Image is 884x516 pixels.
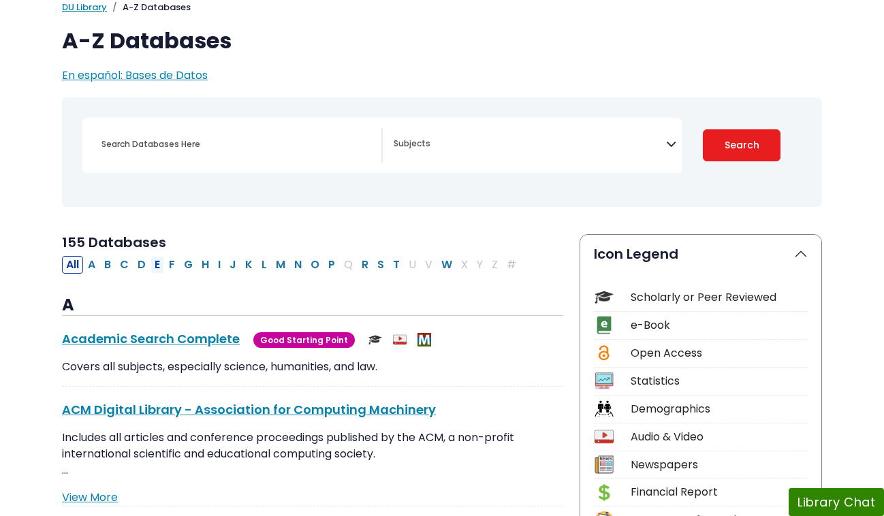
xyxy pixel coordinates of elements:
[595,455,613,474] img: Icon Newspapers
[389,256,404,274] button: Filter Results T
[324,256,339,274] button: Filter Results P
[198,256,213,274] button: Filter Results H
[62,401,436,418] a: ACM Digital Library - Association for Computing Machinery
[631,401,808,417] div: Demographics
[580,235,821,273] button: Icon Legend
[595,372,613,390] img: Icon Statistics
[257,256,271,274] button: Filter Results L
[116,256,133,274] button: Filter Results C
[133,256,150,274] button: Filter Results D
[62,489,118,505] a: View More
[595,344,612,362] img: Icon Open Access
[306,256,323,274] button: Filter Results O
[290,256,306,274] button: Filter Results N
[225,256,240,274] button: Filter Results J
[272,256,289,274] button: Filter Results M
[631,484,808,500] div: Financial Report
[165,256,179,274] button: Filter Results F
[394,140,666,150] textarea: Search
[241,256,257,274] button: Filter Results K
[631,289,808,306] div: Scholarly or Peer Reviewed
[62,97,822,207] nav: Search filters
[214,256,225,274] button: Filter Results I
[62,256,522,272] div: Alpha-list to filter by first letter of database name
[62,67,208,83] a: En español: Bases de Datos
[358,256,373,274] button: Filter Results R
[62,295,563,316] h3: A
[62,233,166,252] span: 155 Databases
[631,457,808,473] div: Newspapers
[631,345,808,361] div: Open Access
[373,256,388,274] button: Filter Results S
[62,256,83,274] button: All
[437,256,456,274] button: Filter Results W
[368,333,382,346] img: Scholarly or Peer Reviewed
[100,256,115,274] button: Filter Results B
[62,330,240,347] a: Academic Search Complete
[62,28,822,54] h1: A-Z Databases
[93,134,381,154] input: Search database by title or keyword
[393,333,407,346] img: Audio & Video
[417,333,431,346] img: MeL (Michigan electronic Library)
[62,1,822,14] nav: breadcrumb
[62,1,107,14] a: DU Library
[595,483,613,502] img: Icon Financial Report
[631,429,808,445] div: Audio & Video
[595,288,613,306] img: Icon Scholarly or Peer Reviewed
[703,129,780,161] button: Submit for Search Results
[631,373,808,389] div: Statistics
[84,256,99,274] button: Filter Results A
[107,1,191,14] li: A-Z Databases
[595,400,613,418] img: Icon Demographics
[62,430,563,479] p: Includes all articles and conference proceedings published by the ACM, a non-profit international...
[595,316,613,334] img: Icon e-Book
[253,332,355,348] span: Good Starting Point
[595,428,613,446] img: Icon Audio & Video
[62,359,563,375] p: Covers all subjects, especially science, humanities, and law.
[789,488,884,516] button: Library Chat
[180,256,197,274] button: Filter Results G
[631,317,808,334] div: e-Book
[151,256,164,274] button: Filter Results E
